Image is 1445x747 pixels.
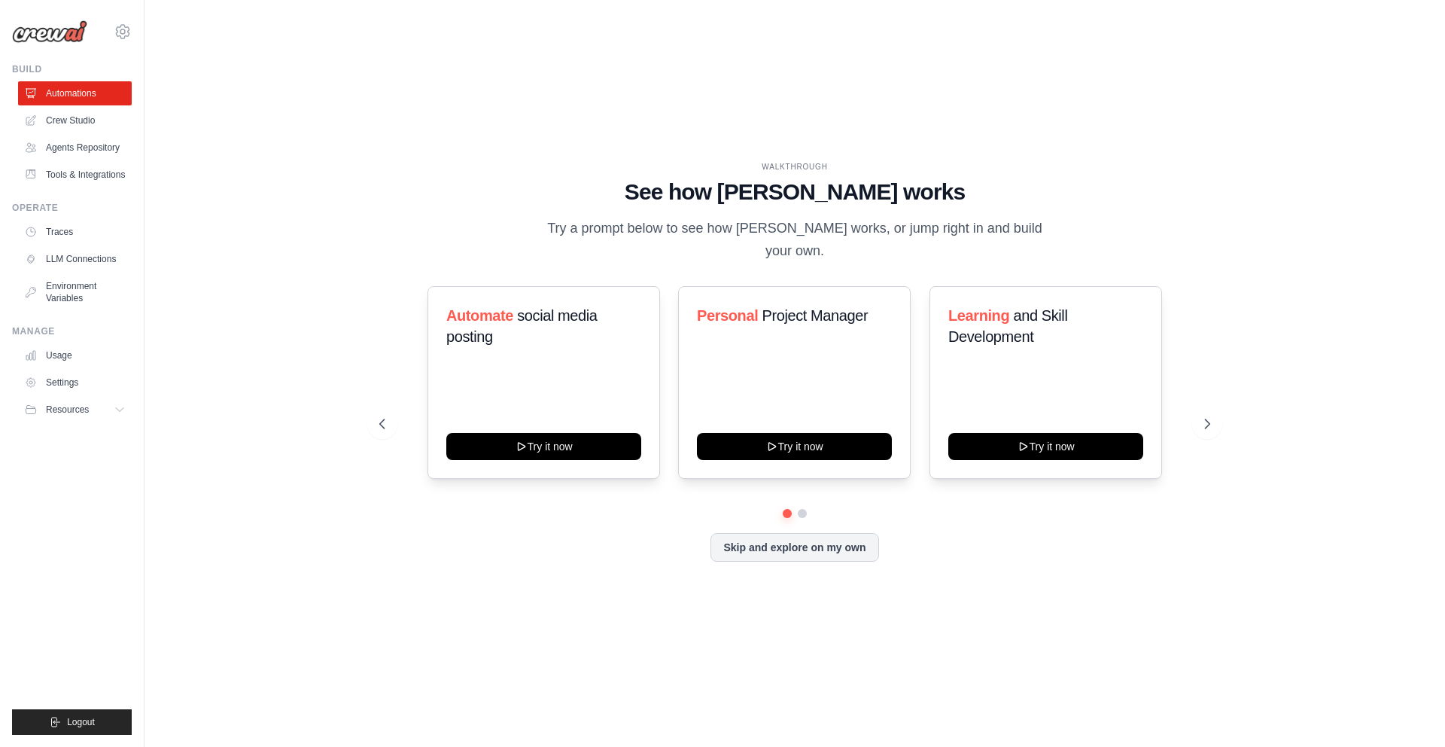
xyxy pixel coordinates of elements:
[379,178,1210,206] h1: See how [PERSON_NAME] works
[762,307,869,324] span: Project Manager
[948,433,1143,460] button: Try it now
[446,307,513,324] span: Automate
[18,81,132,105] a: Automations
[18,343,132,367] a: Usage
[446,433,641,460] button: Try it now
[12,325,132,337] div: Manage
[18,220,132,244] a: Traces
[446,307,598,345] span: social media posting
[18,136,132,160] a: Agents Repository
[12,63,132,75] div: Build
[697,433,892,460] button: Try it now
[18,163,132,187] a: Tools & Integrations
[948,307,1067,345] span: and Skill Development
[12,20,87,43] img: Logo
[12,709,132,735] button: Logout
[948,307,1009,324] span: Learning
[18,370,132,395] a: Settings
[18,274,132,310] a: Environment Variables
[18,398,132,422] button: Resources
[697,307,758,324] span: Personal
[67,716,95,728] span: Logout
[12,202,132,214] div: Operate
[18,247,132,271] a: LLM Connections
[379,161,1210,172] div: WALKTHROUGH
[18,108,132,133] a: Crew Studio
[46,404,89,416] span: Resources
[710,533,878,562] button: Skip and explore on my own
[542,218,1048,262] p: Try a prompt below to see how [PERSON_NAME] works, or jump right in and build your own.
